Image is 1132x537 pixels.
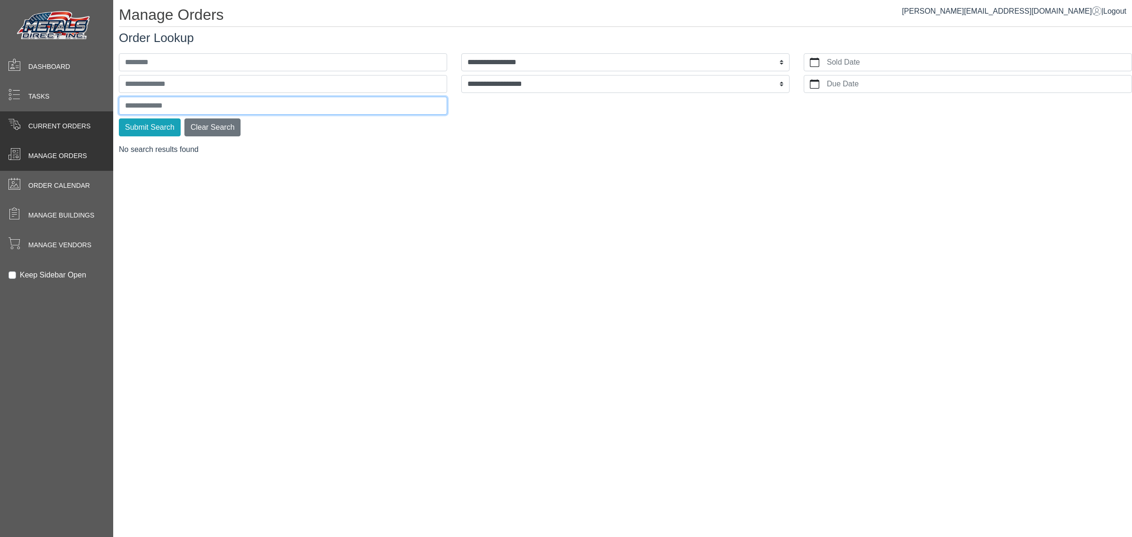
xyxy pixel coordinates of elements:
[28,121,91,131] span: Current Orders
[28,62,70,72] span: Dashboard
[119,31,1132,45] h3: Order Lookup
[804,76,825,92] button: calendar
[902,6,1126,17] div: |
[119,144,1132,155] div: No search results found
[119,118,181,136] button: Submit Search
[810,79,819,89] svg: calendar
[28,181,90,191] span: Order Calendar
[902,7,1101,15] a: [PERSON_NAME][EMAIL_ADDRESS][DOMAIN_NAME]
[804,54,825,71] button: calendar
[28,92,50,101] span: Tasks
[825,54,1132,71] label: Sold Date
[28,240,92,250] span: Manage Vendors
[20,269,86,281] label: Keep Sidebar Open
[119,6,1132,27] h1: Manage Orders
[184,118,241,136] button: Clear Search
[1103,7,1126,15] span: Logout
[28,210,94,220] span: Manage Buildings
[810,58,819,67] svg: calendar
[14,8,94,43] img: Metals Direct Inc Logo
[28,151,87,161] span: Manage Orders
[825,76,1132,92] label: Due Date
